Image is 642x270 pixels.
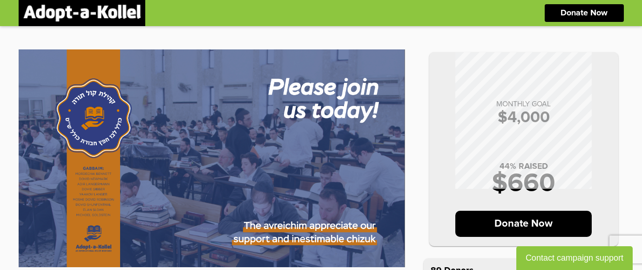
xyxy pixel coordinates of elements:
p: $ [439,110,609,125]
button: Contact campaign support [516,246,633,270]
img: wIXMKzDbdW.sHfyl5CMYm.jpg [19,49,405,267]
p: Donate Now [561,9,608,17]
p: MONTHLY GOAL [439,100,609,108]
img: logonobg.png [23,5,141,21]
p: Donate Now [455,211,592,237]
